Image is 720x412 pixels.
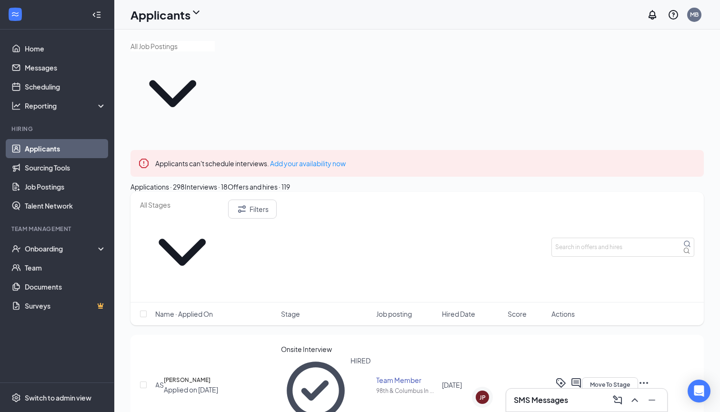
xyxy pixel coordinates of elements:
[270,159,346,168] a: Add your availability now
[155,159,346,168] span: Applicants can't schedule interviews.
[25,101,107,111] div: Reporting
[228,200,277,219] button: Filter Filters
[551,309,575,319] span: Actions
[164,375,210,385] h5: [PERSON_NAME]
[185,181,228,192] div: Interviews · 18
[25,277,106,296] a: Documents
[668,9,679,20] svg: QuestionInfo
[130,51,215,136] svg: ChevronDown
[690,10,699,19] div: MB
[638,377,650,389] svg: Ellipses
[555,377,567,389] svg: ActiveTag
[25,258,106,277] a: Team
[629,394,640,406] svg: ChevronUp
[140,210,224,294] svg: ChevronDown
[590,382,630,388] span: Move To Stage
[11,125,104,133] div: Hiring
[11,101,21,111] svg: Analysis
[25,244,98,253] div: Onboarding
[11,225,104,233] div: Team Management
[480,393,486,402] div: JP
[627,392,642,408] button: ChevronUp
[25,58,106,77] a: Messages
[138,158,150,169] svg: Error
[683,240,691,248] svg: MagnifyingGlass
[190,7,202,18] svg: ChevronDown
[25,196,106,215] a: Talent Network
[376,375,436,385] div: Team Member
[155,380,164,390] div: AS
[228,181,290,192] div: Offers and hires · 119
[25,77,106,96] a: Scheduling
[612,394,623,406] svg: ComposeMessage
[11,244,21,253] svg: UserCheck
[140,200,224,210] input: All Stages
[25,139,106,158] a: Applicants
[130,181,185,192] div: Applications · 298
[610,392,625,408] button: ComposeMessage
[92,10,101,20] svg: Collapse
[11,393,21,402] svg: Settings
[281,309,300,319] span: Stage
[25,39,106,58] a: Home
[508,309,527,319] span: Score
[155,309,213,319] span: Name · Applied On
[514,395,568,405] h3: SMS Messages
[582,377,638,392] button: Move To Stage
[130,7,190,23] h1: Applicants
[25,296,106,315] a: SurveysCrown
[647,9,658,20] svg: Notifications
[130,41,215,51] input: All Job Postings
[551,238,694,257] input: Search in offers and hires
[442,381,462,389] span: [DATE]
[236,203,248,215] svg: Filter
[688,380,710,402] div: Open Intercom Messenger
[10,10,20,19] svg: WorkstreamLogo
[644,392,660,408] button: Minimize
[570,377,582,389] svg: ActiveChat
[25,393,91,402] div: Switch to admin view
[281,344,371,354] div: Onsite Interview
[25,158,106,177] a: Sourcing Tools
[646,394,658,406] svg: Minimize
[442,309,475,319] span: Hired Date
[164,385,218,394] div: Applied on [DATE]
[376,309,412,319] span: Job posting
[25,177,106,196] a: Job Postings
[376,387,436,395] div: 98th & Columbus In ...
